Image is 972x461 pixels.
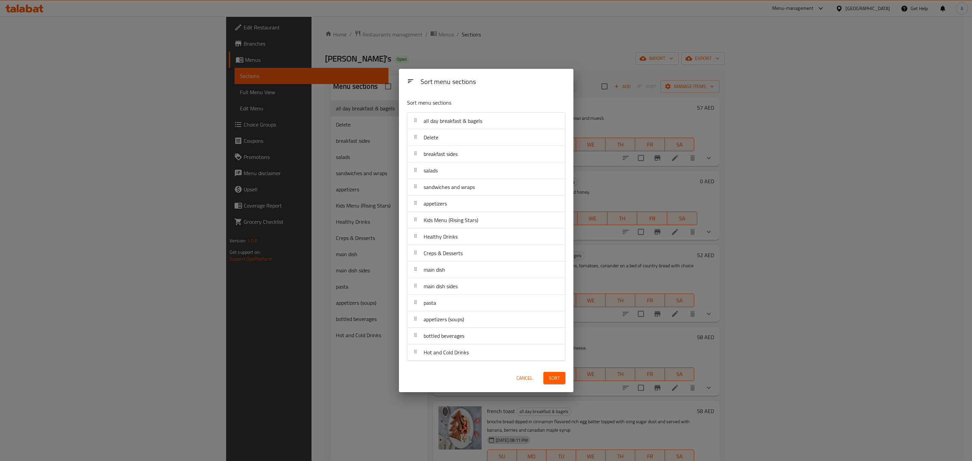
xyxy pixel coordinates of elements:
span: bottled beverages [424,331,464,341]
div: Delete [407,129,565,146]
div: main dish [407,262,565,278]
span: Cancel [516,374,533,382]
div: appetizers (soups) [407,311,565,328]
span: Sort [549,374,560,382]
span: appetizers (soups) [424,314,464,324]
button: Sort [543,372,565,384]
span: salads [424,165,438,175]
div: salads [407,162,565,179]
button: Cancel [514,372,535,384]
span: Delete [424,132,438,142]
span: sandwiches and wraps [424,182,475,192]
div: pasta [407,295,565,311]
div: Sort menu sections [418,75,568,90]
span: Kids Menu (Rising Stars) [424,215,478,225]
div: Creps & Desserts [407,245,565,262]
span: Hot and Cold Drinks [424,347,469,357]
span: breakfast sides [424,149,458,159]
span: main dish [424,265,445,275]
div: breakfast sides [407,146,565,162]
div: appetizers [407,195,565,212]
span: Creps & Desserts [424,248,463,258]
span: appetizers [424,198,447,209]
div: bottled beverages [407,328,565,344]
div: Hot and Cold Drinks [407,344,565,361]
span: all day breakfast & bagels [424,116,482,126]
div: main dish sides [407,278,565,295]
span: main dish sides [424,281,458,291]
span: Healthy Drinks [424,232,458,242]
div: all day breakfast & bagels [407,113,565,129]
div: Healthy Drinks [407,228,565,245]
span: pasta [424,298,436,308]
p: Sort menu sections [407,99,533,107]
div: sandwiches and wraps [407,179,565,195]
div: Kids Menu (Rising Stars) [407,212,565,228]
